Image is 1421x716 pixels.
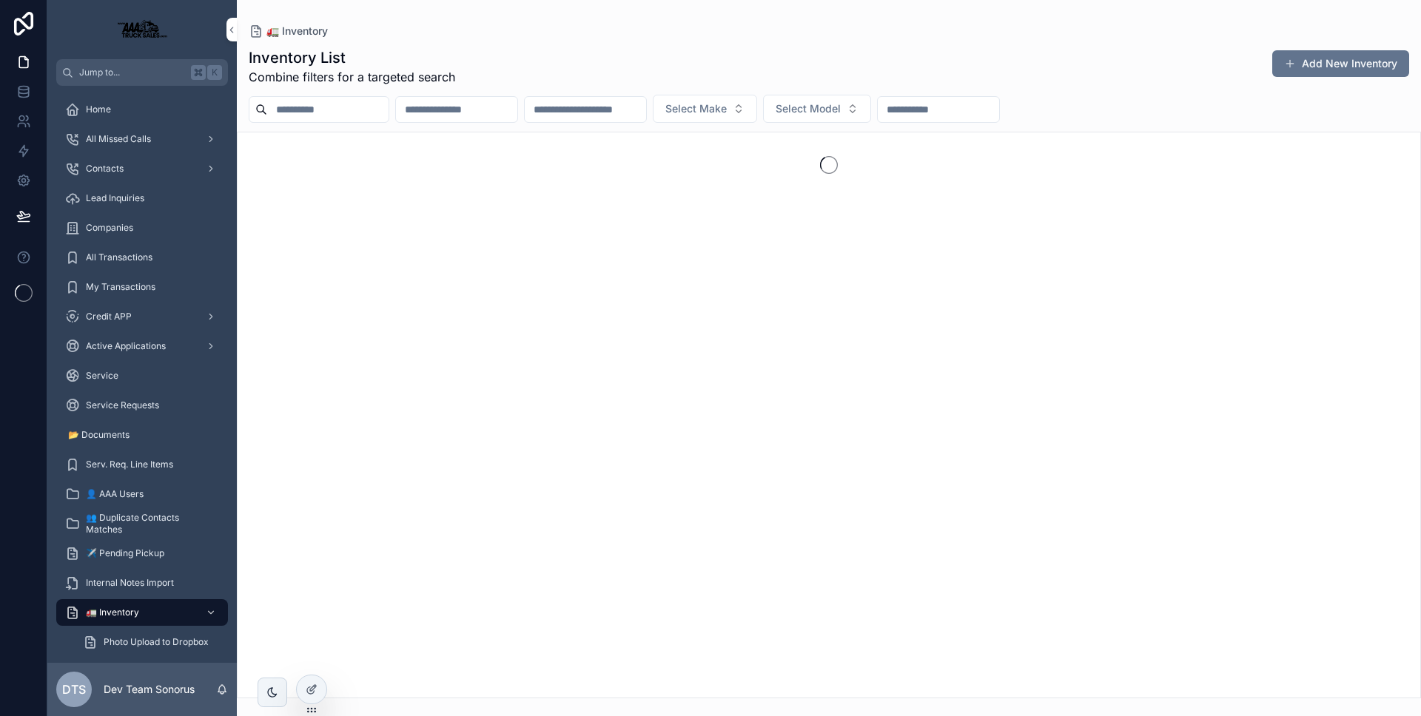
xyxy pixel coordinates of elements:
a: Contacts [56,155,228,182]
span: All Transactions [86,251,152,263]
a: 🚛 Inventory [56,599,228,626]
span: Select Make [665,101,727,116]
a: Home [56,96,228,123]
a: Service Requests [56,392,228,419]
span: Lead Inquiries [86,192,144,204]
span: My Transactions [86,281,155,293]
a: 🚛 Inventory [249,24,328,38]
a: Internal Notes Import [56,570,228,596]
a: 👥 Duplicate Contacts Matches [56,510,228,537]
a: Credit APP [56,303,228,330]
span: 🚛 Inventory [266,24,328,38]
a: Serv. Req. Line Items [56,451,228,478]
button: Select Button [653,95,757,123]
span: 🚛 Inventory [86,607,139,618]
img: App logo [110,18,175,41]
a: 👤 AAA Users [56,481,228,507]
a: ✈️ Pending Pickup [56,540,228,567]
span: Jump to... [79,67,185,78]
a: Lead Inquiries [56,185,228,212]
a: 📂 Documents [56,422,228,448]
span: Service Requests [86,399,159,411]
a: Service [56,362,228,389]
span: Contacts [86,163,124,175]
span: 📂 Documents [68,429,130,441]
span: Combine filters for a targeted search [249,68,455,86]
a: All Missed Calls [56,126,228,152]
span: All Missed Calls [86,133,151,145]
span: K [209,67,221,78]
span: Photo Upload to Dropbox [104,636,209,648]
span: Companies [86,222,133,234]
span: DTS [62,680,86,698]
span: Active Applications [86,340,166,352]
h1: Inventory List [249,47,455,68]
a: All Transactions [56,244,228,271]
div: scrollable content [47,86,237,663]
span: Credit APP [86,311,132,322]
p: Dev Team Sonorus [104,682,195,697]
button: Jump to...K [56,59,228,86]
span: 👥 Duplicate Contacts Matches [86,512,213,536]
a: Active Applications [56,333,228,359]
a: My Transactions [56,274,228,300]
a: Companies [56,215,228,241]
span: ✈️ Pending Pickup [86,547,164,559]
span: Home [86,104,111,115]
span: 👤 AAA Users [86,488,144,500]
a: Photo Upload to Dropbox [74,629,228,655]
span: Serv. Req. Line Items [86,459,173,470]
button: Add New Inventory [1272,50,1409,77]
span: Select Model [776,101,841,116]
button: Select Button [763,95,871,123]
span: Service [86,370,118,382]
span: Internal Notes Import [86,577,174,589]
